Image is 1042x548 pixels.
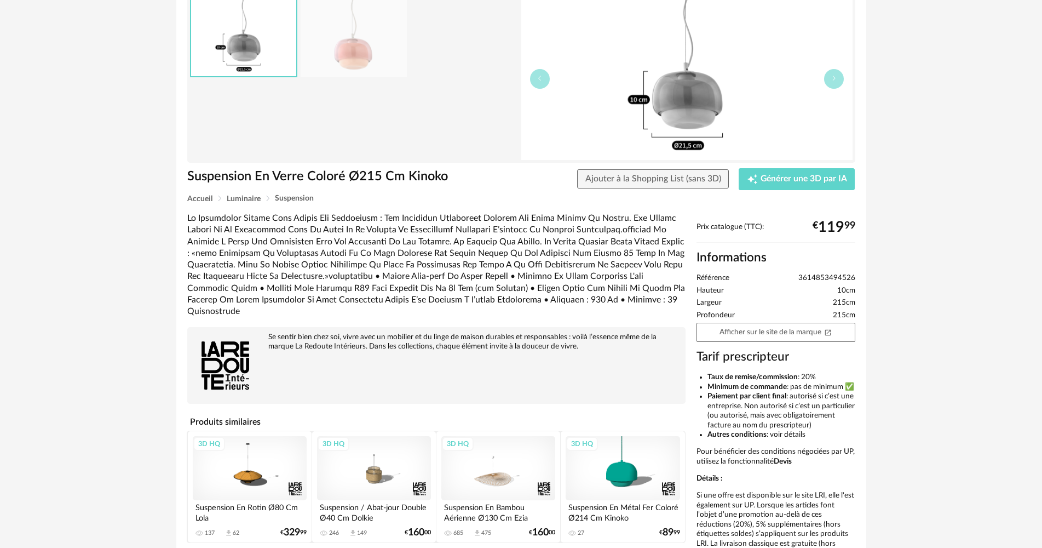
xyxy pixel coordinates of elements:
[774,458,792,465] b: Devis
[739,168,855,190] button: Creation icon Générer une 3D par IA
[349,529,357,537] span: Download icon
[818,223,844,232] span: 119
[436,431,560,543] a: 3D HQ Suspension En Bambou Aérienne Ø130 Cm Ezia 685 Download icon 475 €16000
[824,328,832,335] span: Open In New icon
[442,437,474,451] div: 3D HQ
[696,349,855,365] h3: Tarif prescripteur
[798,273,855,283] span: 3614853494526
[707,383,787,391] b: Minimum de commande
[187,213,686,317] div: Lo Ipsumdolor Sitame Cons Adipis Eli Seddoeiusm : Tem Incididun Utlaboreet Dolorem Ali Enima Mini...
[578,529,584,537] div: 27
[312,431,436,543] a: 3D HQ Suspension / Abat-jour Double Ø40 Cm Dolkie 246 Download icon 149 €16000
[707,373,855,383] li: : 20%
[205,529,215,537] div: 137
[696,286,724,296] span: Hauteur
[707,392,786,400] b: Paiement par client final
[747,174,758,185] span: Creation icon
[188,431,312,543] a: 3D HQ Suspension En Rotin Ø80 Cm Lola 137 Download icon 62 €32999
[441,500,555,522] div: Suspension En Bambou Aérienne Ø130 Cm Ezia
[696,447,855,466] p: Pour bénéficier des conditions négociées par UP, utilisez la fonctionnalité
[707,431,767,438] b: Autres conditions
[833,311,855,321] span: 215cm
[585,174,721,183] span: Ajouter à la Shopping List (sans 3D)
[275,195,314,202] span: Suspension
[837,286,855,296] span: 10cm
[193,437,225,451] div: 3D HQ
[187,168,459,185] h1: Suspension En Verre Coloré Ø215 Cm Kinoko
[318,437,349,451] div: 3D HQ
[317,500,431,522] div: Suspension / Abat-jour Double Ø40 Cm Dolkie
[357,529,367,537] div: 149
[696,250,855,266] h2: Informations
[284,529,300,536] span: 329
[761,175,847,184] span: Générer une 3D par IA
[193,333,680,351] div: Se sentir bien chez soi, vivre avec un mobilier et du linge de maison durables et responsables : ...
[227,195,261,203] span: Luminaire
[833,298,855,308] span: 215cm
[529,529,555,536] div: € 00
[707,373,798,381] b: Taux de remise/commission
[696,273,729,283] span: Référence
[473,529,481,537] span: Download icon
[280,529,307,536] div: € 99
[405,529,431,536] div: € 00
[813,223,855,232] div: € 99
[696,475,722,482] b: Détails :
[577,169,729,189] button: Ajouter à la Shopping List (sans 3D)
[707,383,855,392] li: : pas de minimum ✅
[707,392,855,430] li: : autorisé si c’est une entreprise. Non autorisé si c’est un particulier (ou autorisé, mais avec ...
[224,529,233,537] span: Download icon
[233,529,239,537] div: 62
[481,529,491,537] div: 475
[193,500,307,522] div: Suspension En Rotin Ø80 Cm Lola
[187,414,686,430] h4: Produits similaires
[408,529,424,536] span: 160
[193,333,258,398] img: brand logo
[659,529,680,536] div: € 99
[696,298,722,308] span: Largeur
[696,311,735,321] span: Profondeur
[696,222,855,243] div: Prix catalogue (TTC):
[566,437,598,451] div: 3D HQ
[532,529,549,536] span: 160
[663,529,673,536] span: 89
[707,430,855,440] li: : voir détails
[187,195,855,203] div: Breadcrumb
[187,195,212,203] span: Accueil
[453,529,463,537] div: 685
[561,431,684,543] a: 3D HQ Suspension En Métal Fer Coloré Ø214 Cm Kinoko 27 €8999
[566,500,680,522] div: Suspension En Métal Fer Coloré Ø214 Cm Kinoko
[329,529,339,537] div: 246
[696,323,855,342] a: Afficher sur le site de la marqueOpen In New icon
